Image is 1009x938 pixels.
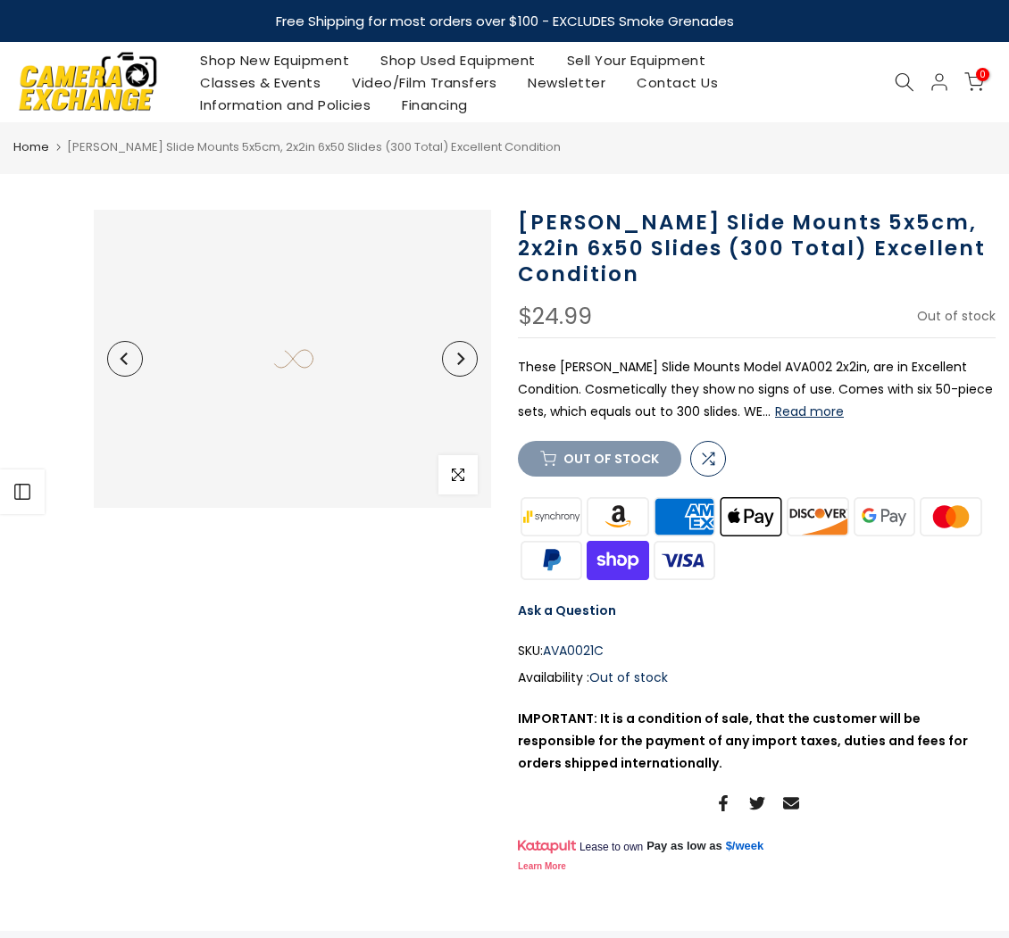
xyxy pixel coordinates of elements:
[13,138,49,156] a: Home
[543,640,604,662] span: AVA0021C
[518,861,566,871] a: Learn More
[715,793,731,814] a: Share on Facebook
[718,494,785,538] img: apple pay
[518,640,996,662] div: SKU:
[589,668,668,686] span: Out of stock
[749,793,765,814] a: Share on Twitter
[365,49,552,71] a: Shop Used Equipment
[518,602,616,619] a: Ask a Question
[107,341,143,377] button: Previous
[337,71,513,94] a: Video/Film Transfers
[387,94,484,116] a: Financing
[964,72,984,92] a: 0
[918,494,985,538] img: master
[513,71,621,94] a: Newsletter
[785,494,852,538] img: discover
[585,538,652,582] img: shopify pay
[185,49,365,71] a: Shop New Equipment
[518,538,585,582] img: paypal
[518,494,585,538] img: synchrony
[621,71,734,94] a: Contact Us
[651,538,718,582] img: visa
[518,667,996,689] div: Availability :
[67,138,561,155] span: [PERSON_NAME] Slide Mounts 5x5cm, 2x2in 6x50 Slides (300 Total) Excellent Condition
[276,12,734,30] strong: Free Shipping for most orders over $100 - EXCLUDES Smoke Grenades
[726,838,764,854] a: $/week
[442,341,478,377] button: Next
[518,210,996,287] h1: [PERSON_NAME] Slide Mounts 5x5cm, 2x2in 6x50 Slides (300 Total) Excellent Condition
[518,305,592,328] div: $24.99
[775,403,844,419] button: Read more
[185,71,337,94] a: Classes & Events
[851,494,918,538] img: google pay
[917,307,996,325] span: Out of stock
[580,840,643,854] span: Lease to own
[185,94,387,116] a: Information and Policies
[976,68,989,81] span: 0
[651,494,718,538] img: american express
[551,49,721,71] a: Sell Your Equipment
[518,710,968,772] strong: IMPORTANT: It is a condition of sale, that the customer will be responsible for the payment of an...
[783,793,799,814] a: Share on Email
[518,356,996,424] p: These [PERSON_NAME] Slide Mounts Model AVA002 2x2in, are in Excellent Condition. Cosmetically the...
[585,494,652,538] img: amazon payments
[646,838,722,854] span: Pay as low as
